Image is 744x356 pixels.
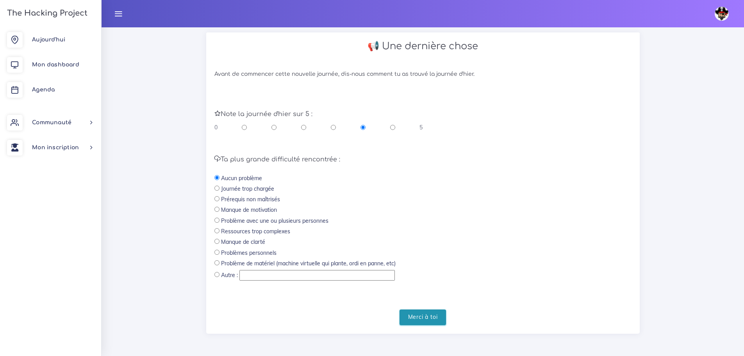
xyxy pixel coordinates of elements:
h3: The Hacking Project [5,9,87,18]
span: Communauté [32,120,71,125]
label: Problème avec une ou plusieurs personnes [221,217,328,225]
span: Agenda [32,87,55,93]
label: Problème de matériel (machine virtuelle qui plante, ordi en panne, etc) [221,259,396,267]
h5: Ta plus grande difficulté rencontrée : [214,156,632,163]
label: Problèmes personnels [221,249,277,257]
h2: 📢 Une dernière chose [214,41,632,52]
span: Mon inscription [32,145,79,150]
h5: Note la journée d'hier sur 5 : [214,111,632,118]
label: Autre : [221,271,238,279]
span: Aujourd'hui [32,37,65,43]
img: avatar [715,7,729,21]
input: Merci à toi [400,309,446,326]
span: Mon dashboard [32,62,79,68]
label: Aucun problème [221,174,262,182]
h6: Avant de commencer cette nouvelle journée, dis-nous comment tu as trouvé la journée d'hier. [214,71,632,78]
label: Prérequis non maîtrisés [221,195,280,203]
label: Manque de motivation [221,206,277,214]
label: Journée trop chargée [221,185,274,193]
label: Ressources trop complexes [221,227,290,235]
div: 0 5 [214,123,423,131]
label: Manque de clarté [221,238,265,246]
